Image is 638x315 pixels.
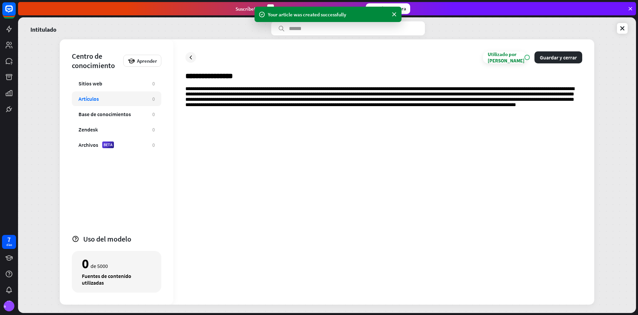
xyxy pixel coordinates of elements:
[5,3,25,23] button: Abrir el widget de chat LiveChat
[2,235,16,249] a: 7 días
[235,6,265,12] font: Suscríbete en
[268,11,388,18] div: Your article was created successfully
[269,6,272,12] font: 3
[277,6,360,12] font: días para obtener tu primer mes por $1
[6,243,12,247] font: días
[7,235,11,244] font: 7
[370,5,406,12] font: Suscríbete ahora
